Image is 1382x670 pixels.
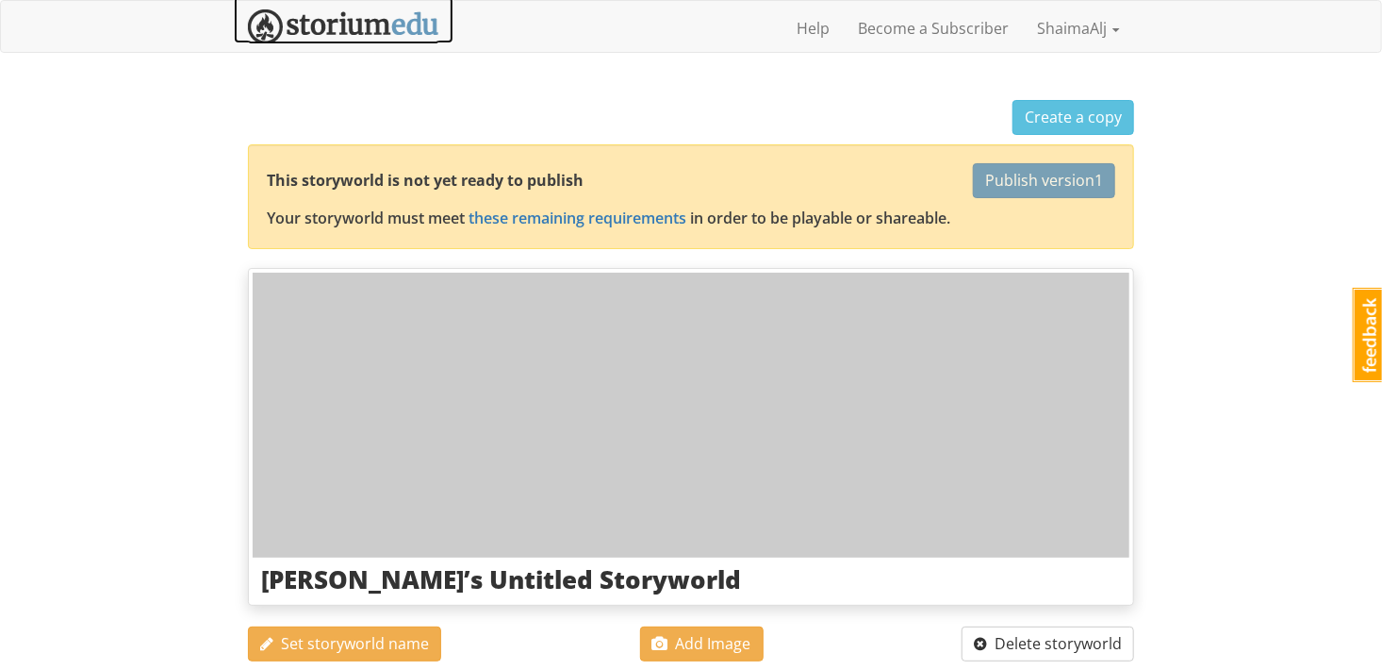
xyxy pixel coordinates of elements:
[260,633,429,654] span: Set storyworld name
[267,170,584,191] strong: This storyworld is not yet ready to publish
[1023,5,1134,52] a: ShaimaAlj
[973,163,1115,198] button: Publish version1
[469,208,686,228] a: these remaining requirements
[248,627,441,662] button: Set storyworld name
[962,627,1134,662] button: Delete storyworld
[261,566,1121,594] h3: [PERSON_NAME]’s Untitled Storyworld
[985,170,1103,191] span: Publish version 1
[652,633,751,654] span: Add Image
[267,208,1115,229] div: Your storyworld must meet in order to be playable or shareable.
[1025,107,1122,127] span: Create a copy
[640,627,764,662] button: Add Image
[782,5,844,52] a: Help
[1012,100,1134,135] button: Create a copy
[844,5,1023,52] a: Become a Subscriber
[248,9,439,44] img: StoriumEDU
[974,633,1122,654] span: Delete storyworld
